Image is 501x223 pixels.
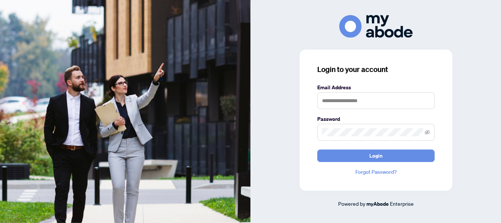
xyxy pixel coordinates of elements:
span: eye-invisible [425,130,430,135]
label: Password [317,115,435,123]
a: Forgot Password? [317,168,435,176]
img: ma-logo [339,15,413,37]
span: Login [369,150,383,162]
button: Login [317,150,435,162]
a: myAbode [366,200,389,208]
span: Enterprise [390,200,414,207]
span: Powered by [338,200,365,207]
label: Email Address [317,83,435,91]
h3: Login to your account [317,64,435,75]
